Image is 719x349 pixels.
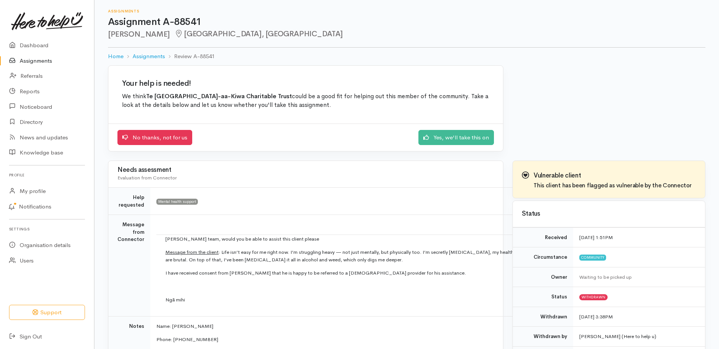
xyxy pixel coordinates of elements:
h3: Status [522,210,696,218]
td: Message from Connector [108,215,150,317]
h3: Vulnerable client [534,172,691,179]
p: [PERSON_NAME] team, would you be able to assist this client please [165,235,610,243]
a: Yes, we'll take this on [418,130,494,145]
h2: Your help is needed! [122,79,489,88]
h2: [PERSON_NAME] [108,30,705,39]
p: Ngā mihi [165,296,610,304]
div: Waiting to be picked up [579,273,696,281]
a: Home [108,52,123,61]
h6: Assignments [108,9,705,13]
h4: This client has been flagged as vulnerable by the Connector [534,182,691,189]
a: Assignments [133,52,165,61]
span: Mental health support [156,199,198,205]
td: Status [513,287,573,307]
h6: Settings [9,224,85,234]
span: [GEOGRAPHIC_DATA], [GEOGRAPHIC_DATA] [174,29,343,39]
li: Review A-88541 [165,52,215,61]
td: Help requested [108,188,150,215]
p: We think could be a good fit for helping out this member of the community. Take a look at the det... [122,92,489,110]
td: Owner [513,267,573,287]
span: Evaluation from Connector [117,174,177,181]
h6: Profile [9,170,85,180]
span: Community [579,255,606,261]
nav: breadcrumb [108,48,705,65]
time: [DATE] 1:51PM [579,234,613,241]
td: [PERSON_NAME] (Here to help u) [573,327,705,347]
p: I have received consent from [PERSON_NAME] that he is happy to be referred to a [DEMOGRAPHIC_DATA... [165,269,610,277]
td: Circumstance [513,247,573,267]
h3: Needs assessment [117,167,494,174]
p: Phone: [PHONE_NUMBER] [156,336,619,343]
td: Received [513,227,573,247]
button: Support [9,305,85,320]
h1: Assignment A-88541 [108,17,705,28]
span: Withdrawn [579,294,608,300]
p: Name: [PERSON_NAME] [156,323,619,330]
a: No thanks, not for us [117,130,192,145]
td: Withdrawn [513,307,573,327]
u: Message from the client [165,249,219,255]
time: [DATE] 3:38PM [579,313,613,320]
b: Te [GEOGRAPHIC_DATA]-aa-Kiwa Charitable Trust [146,93,292,100]
td: Withdrawn by [513,327,573,347]
p: : Life isn’t easy for me right now. I’m struggling heavy — not just mentally, but physically too.... [165,249,610,263]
